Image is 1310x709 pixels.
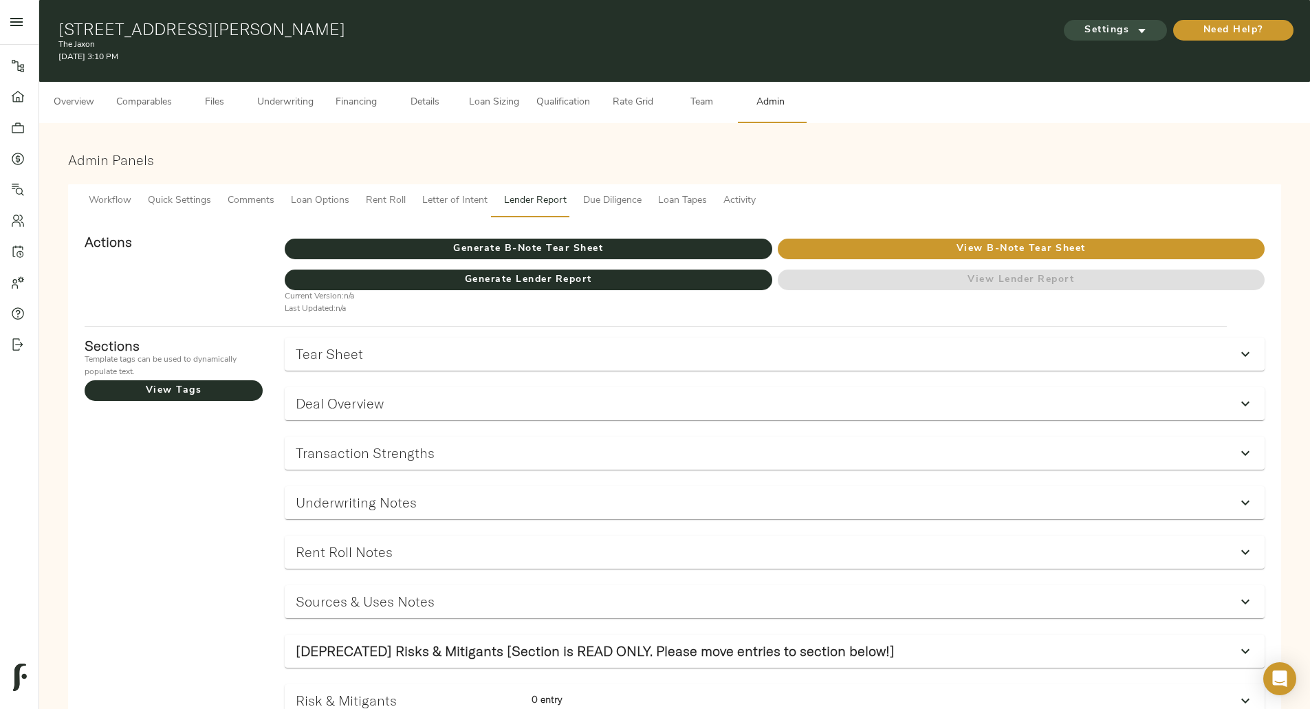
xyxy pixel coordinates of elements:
span: Overview [47,94,100,111]
div: [DEPRECATED] Risks & Mitigants [Section is READ ONLY. Please move entries to section below!] [285,635,1265,668]
span: Underwriting [257,94,314,111]
button: Settings [1064,20,1167,41]
span: Activity [723,193,756,210]
span: Workflow [89,193,131,210]
button: Need Help? [1173,20,1293,41]
strong: [DEPRECATED] Risks & Mitigants [Section is READ ONLY. Please move entries to section below!] [296,642,895,659]
button: View Tags [85,380,263,401]
span: Loan Tapes [658,193,707,210]
span: Financing [330,94,382,111]
div: Open Intercom Messenger [1263,662,1296,695]
p: [DATE] 3:10 PM [58,51,880,63]
h3: Tear Sheet [296,346,363,362]
button: Generate Lender Report [285,270,772,290]
h3: Underwriting Notes [296,494,417,510]
span: Lender Report [504,193,567,210]
span: Generate B-Note Tear Sheet [285,241,772,258]
div: Underwriting Notes [285,486,1265,519]
span: Rent Roll [366,193,406,210]
span: Files [188,94,241,111]
span: View Tags [85,382,263,400]
span: Loan Options [291,193,349,210]
span: Comments [228,193,274,210]
div: Transaction Strengths [285,437,1265,470]
span: Qualification [536,94,590,111]
img: logo [13,664,27,691]
button: View B-Note Tear Sheet [778,239,1265,259]
strong: 0 entry [532,693,562,706]
h1: [STREET_ADDRESS][PERSON_NAME] [58,19,880,39]
h3: Risk & Mitigants [296,692,521,708]
h3: Deal Overview [296,395,384,411]
span: Need Help? [1187,22,1280,39]
span: Details [399,94,451,111]
p: The Jaxon [58,39,880,51]
span: View B-Note Tear Sheet [778,241,1265,258]
span: Quick Settings [148,193,211,210]
div: Deal Overview [285,387,1265,420]
strong: Sections [85,337,140,354]
h3: Transaction Strengths [296,445,435,461]
p: Current Version: n/a [285,290,772,303]
span: Settings [1078,22,1153,39]
span: Due Diligence [583,193,642,210]
span: Generate Lender Report [285,272,772,289]
span: Comparables [116,94,172,111]
p: Template tags can be used to dynamically populate text. [85,353,263,378]
h3: Sources & Uses Notes [296,593,435,609]
p: Last Updated: n/a [285,303,772,315]
div: Tear Sheet [285,338,1265,371]
span: Letter of Intent [422,193,488,210]
div: Rent Roll Notes [285,536,1265,569]
span: Rate Grid [607,94,659,111]
div: Sources & Uses Notes [285,585,1265,618]
h3: Admin Panels [68,152,1281,168]
span: Admin [744,94,796,111]
h3: Rent Roll Notes [296,544,393,560]
button: Generate B-Note Tear Sheet [285,239,772,259]
span: Loan Sizing [468,94,520,111]
strong: Actions [85,233,132,250]
span: Team [675,94,728,111]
